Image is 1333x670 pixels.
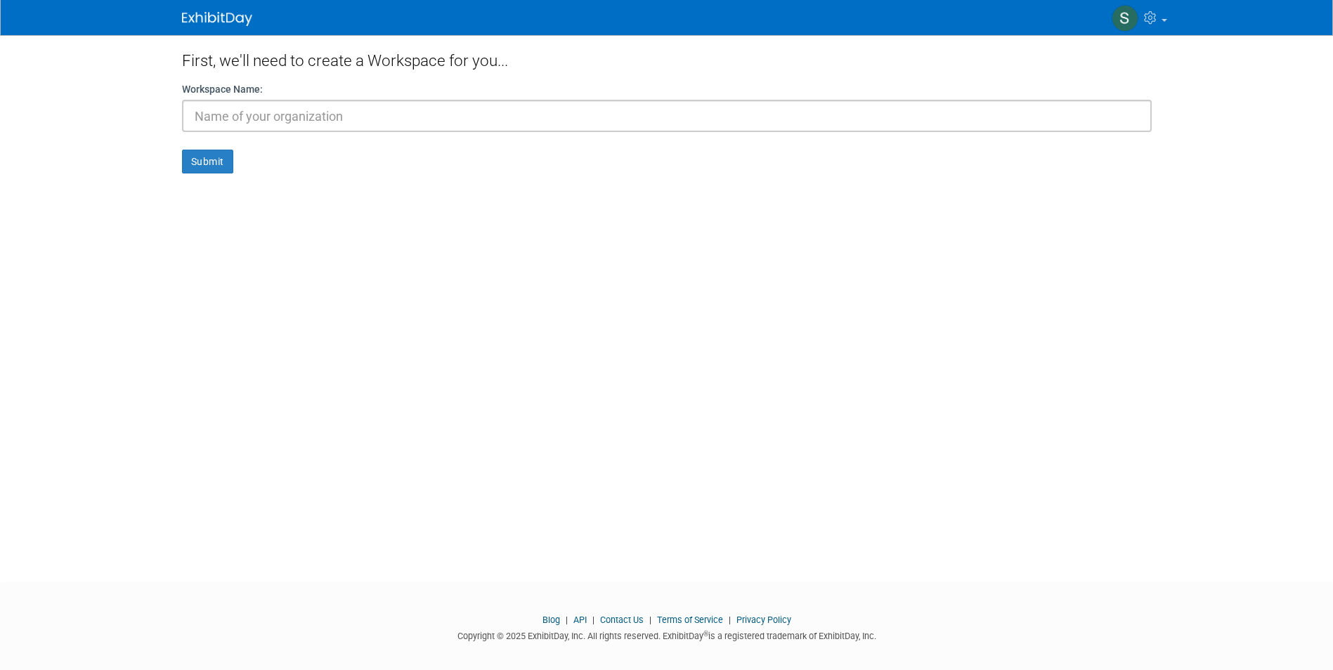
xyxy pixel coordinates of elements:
a: API [573,615,587,625]
img: Stephen Signaigo [1112,5,1138,32]
div: First, we'll need to create a Workspace for you... [182,35,1152,82]
a: Privacy Policy [736,615,791,625]
img: ExhibitDay [182,12,252,26]
span: | [646,615,655,625]
a: Contact Us [600,615,644,625]
sup: ® [703,630,708,638]
a: Terms of Service [657,615,723,625]
button: Submit [182,150,233,173]
label: Workspace Name: [182,82,263,96]
input: Name of your organization [182,100,1152,132]
a: Blog [542,615,560,625]
span: | [725,615,734,625]
span: | [589,615,598,625]
span: | [562,615,571,625]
